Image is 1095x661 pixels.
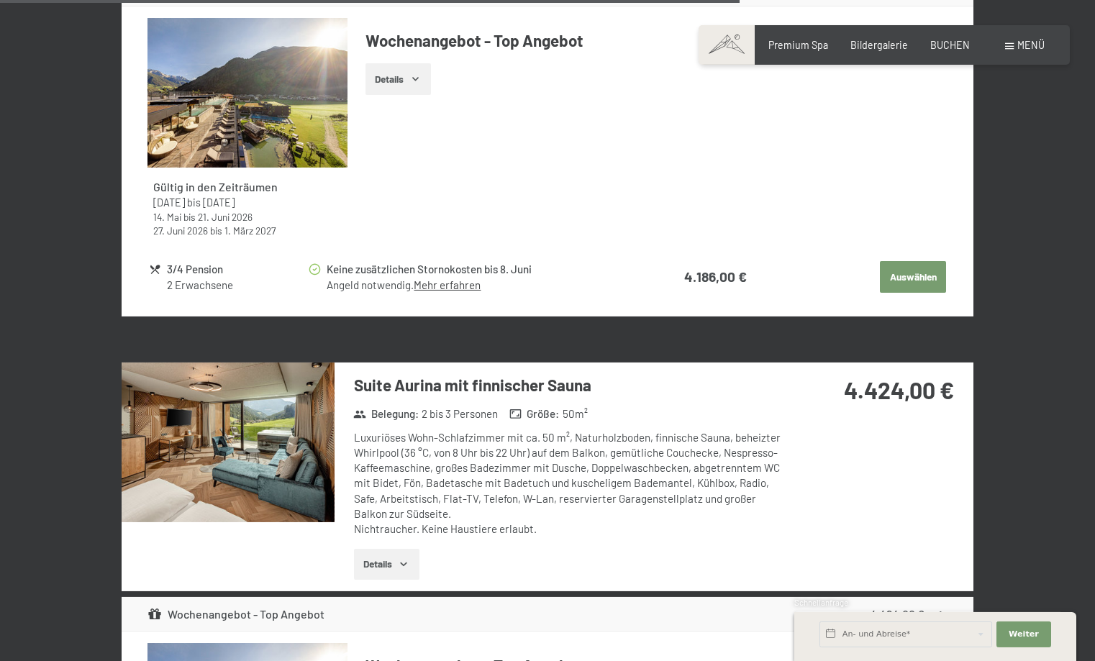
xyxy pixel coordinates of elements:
a: Bildergalerie [850,39,908,51]
div: 2 Erwachsene [167,278,307,293]
img: mss_renderimg.php [147,18,347,168]
time: 27.06.2026 [153,224,208,237]
a: Premium Spa [768,39,828,51]
div: Wochenangebot - Top Angebot [147,606,325,623]
strong: 4.186,00 € [684,268,747,285]
time: 21.06.2026 [198,211,253,223]
a: BUCHEN [930,39,970,51]
strong: Größe : [509,406,560,421]
div: bis [153,224,342,237]
div: Wochenangebot - Top Angebot4.424,00 € [122,597,973,632]
button: Auswählen [880,261,946,293]
span: 2 bis 3 Personen [422,406,498,421]
strong: Belegung : [353,406,419,421]
div: Angeld notwendig. [327,278,626,293]
button: Weiter [996,621,1051,647]
time: 12.04.2026 [203,196,235,209]
span: 50 m² [563,406,588,421]
span: Weiter [1009,629,1039,640]
span: Schnellanfrage [794,598,848,607]
div: 3/4 Pension [167,261,307,278]
img: mss_renderimg.php [122,363,335,522]
strong: 4.424,00 € [844,376,954,404]
div: Luxuriöses Wohn-Schlafzimmer mit ca. 50 m², Naturholzboden, finnische Sauna, beheizter Whirlpool ... [354,430,782,537]
div: bis [153,210,342,224]
h4: Wochenangebot - Top Angebot [365,29,948,52]
strong: Gültig in den Zeiträumen [153,180,278,193]
button: Details [354,549,419,580]
a: Mehr erfahren [414,278,481,291]
time: 14.05.2026 [153,211,181,223]
div: Keine zusätzlichen Stornokosten bis 8. Juni [327,261,626,278]
button: Details [365,63,431,95]
time: 21.09.2025 [153,196,185,209]
h3: Suite Aurina mit finnischer Sauna [354,374,782,396]
time: 01.03.2027 [224,224,276,237]
span: Menü [1017,39,1045,51]
div: bis [153,196,342,210]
